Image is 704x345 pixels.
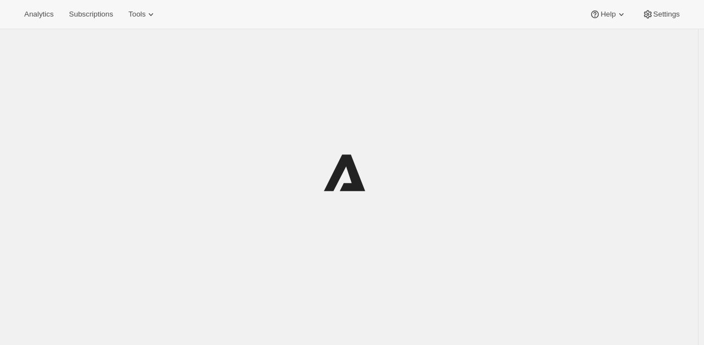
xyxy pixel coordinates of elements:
span: Settings [653,10,680,19]
button: Analytics [18,7,60,22]
span: Subscriptions [69,10,113,19]
button: Tools [122,7,163,22]
button: Subscriptions [62,7,120,22]
span: Help [600,10,615,19]
button: Help [583,7,633,22]
button: Settings [636,7,686,22]
span: Analytics [24,10,53,19]
span: Tools [128,10,145,19]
